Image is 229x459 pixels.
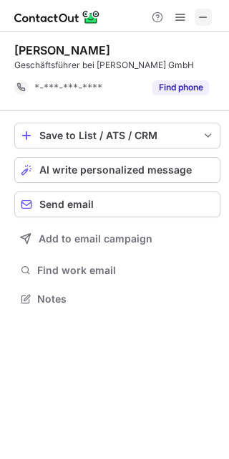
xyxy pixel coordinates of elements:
img: ContactOut v5.3.10 [14,9,100,26]
div: Save to List / ATS / CRM [39,130,195,141]
span: AI write personalized message [39,164,192,176]
button: Add to email campaign [14,226,220,252]
button: AI write personalized message [14,157,220,183]
button: save-profile-one-click [14,123,220,148]
div: Geschäftsführer bei [PERSON_NAME] GmbH [14,59,220,72]
div: [PERSON_NAME] [14,43,110,57]
button: Notes [14,289,220,309]
button: Find work email [14,260,220,280]
button: Reveal Button [152,80,209,95]
span: Find work email [37,264,215,277]
button: Send email [14,191,220,217]
span: Add to email campaign [39,233,152,245]
span: Send email [39,199,94,210]
span: Notes [37,293,215,306]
